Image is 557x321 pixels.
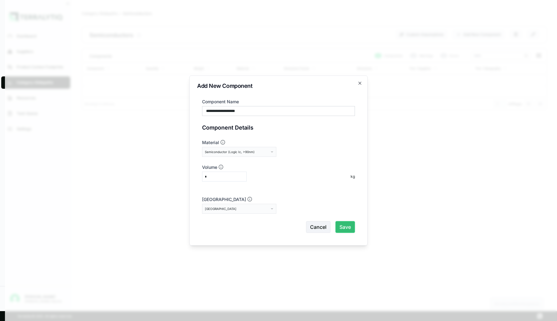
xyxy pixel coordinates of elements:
button: Semiconductor (Logic Ic, >90nm) [202,147,276,157]
button: Save [335,221,355,233]
label: Volume [202,164,355,170]
button: Cancel [306,221,330,233]
h2: Add New Component [197,83,360,89]
div: [GEOGRAPHIC_DATA] [205,207,269,211]
label: Component Name [202,99,355,105]
label: [GEOGRAPHIC_DATA] [202,196,355,203]
label: Material [202,139,355,146]
div: Semiconductor (Logic Ic, >90nm) [205,150,269,154]
button: [GEOGRAPHIC_DATA] [202,204,276,214]
div: Component Details [202,123,355,132]
div: kg [347,174,355,179]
